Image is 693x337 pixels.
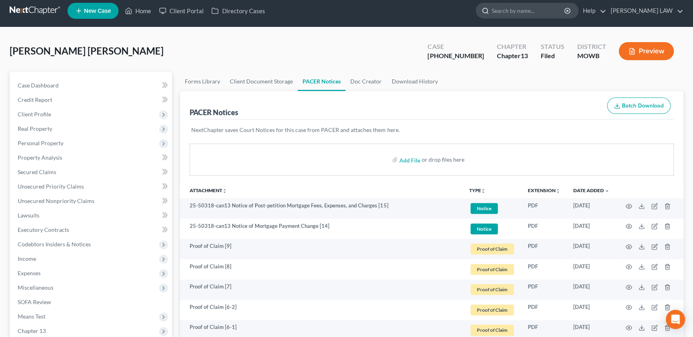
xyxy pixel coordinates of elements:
[11,194,172,208] a: Unsecured Nonpriority Claims
[180,300,463,320] td: Proof of Claim [6-2]
[492,3,565,18] input: Search by name...
[191,126,672,134] p: NextChapter saves Court Notices for this case from PACER and attaches them here.
[607,4,683,18] a: [PERSON_NAME] LAW
[521,280,567,300] td: PDF
[469,188,486,193] button: TYPEunfold_more
[18,82,59,89] span: Case Dashboard
[298,72,345,91] a: PACER Notices
[540,51,564,61] div: Filed
[622,102,664,109] span: Batch Download
[180,280,463,300] td: Proof of Claim [7]
[11,78,172,93] a: Case Dashboard
[18,140,63,146] span: Personal Property
[521,219,567,239] td: PDF
[11,295,172,309] a: SOFA Review
[470,244,514,254] span: Proof of Claim
[469,242,515,256] a: Proof of Claim
[607,97,671,114] button: Batch Download
[18,313,45,320] span: Means Test
[577,51,606,61] div: MOWB
[18,125,52,132] span: Real Property
[18,168,56,175] span: Secured Claims
[469,283,515,296] a: Proof of Claim
[10,45,164,57] span: [PERSON_NAME] [PERSON_NAME]
[469,263,515,276] a: Proof of Claim
[556,189,560,193] i: unfold_more
[577,42,606,51] div: District
[84,8,111,14] span: New Case
[180,72,225,91] a: Forms Library
[222,189,227,193] i: unfold_more
[11,179,172,194] a: Unsecured Priority Claims
[18,96,52,103] span: Credit Report
[18,197,94,204] span: Unsecured Nonpriority Claims
[470,203,498,214] span: Notice
[190,108,238,117] div: PACER Notices
[567,259,616,280] td: [DATE]
[11,150,172,165] a: Property Analysis
[567,198,616,219] td: [DATE]
[18,183,84,190] span: Unsecured Priority Claims
[470,284,514,295] span: Proof of Claim
[567,239,616,259] td: [DATE]
[18,111,51,118] span: Client Profile
[18,241,91,248] span: Codebtors Insiders & Notices
[470,223,498,234] span: Notice
[497,42,527,51] div: Chapter
[18,212,39,219] span: Lawsuits
[666,310,685,329] div: Open Intercom Messenger
[345,72,386,91] a: Doc Creator
[521,259,567,280] td: PDF
[573,187,609,193] a: Date Added expand_more
[11,93,172,107] a: Credit Report
[11,223,172,237] a: Executory Contracts
[121,4,155,18] a: Home
[469,202,515,215] a: Notice
[470,325,514,335] span: Proof of Claim
[567,300,616,320] td: [DATE]
[225,72,298,91] a: Client Document Storage
[180,219,463,239] td: 25-50318-can13 Notice of Mortgage Payment Change [14]
[469,222,515,235] a: Notice
[11,208,172,223] a: Lawsuits
[18,270,41,276] span: Expenses
[386,72,442,91] a: Download History
[469,303,515,317] a: Proof of Claim
[520,52,527,59] span: 13
[427,42,484,51] div: Case
[497,51,527,61] div: Chapter
[18,255,36,262] span: Income
[470,305,514,315] span: Proof of Claim
[155,4,207,18] a: Client Portal
[207,4,269,18] a: Directory Cases
[521,198,567,219] td: PDF
[579,4,606,18] a: Help
[605,189,609,193] i: expand_more
[567,280,616,300] td: [DATE]
[18,298,51,305] span: SOFA Review
[18,327,46,334] span: Chapter 13
[180,239,463,259] td: Proof of Claim [9]
[481,189,486,193] i: unfold_more
[422,156,464,164] div: or drop files here
[470,264,514,275] span: Proof of Claim
[521,239,567,259] td: PDF
[469,323,515,337] a: Proof of Claim
[567,219,616,239] td: [DATE]
[528,187,560,193] a: Extensionunfold_more
[521,300,567,320] td: PDF
[180,198,463,219] td: 25-50318-can13 Notice of Post-petition Mortgage Fees, Expenses, and Charges [15]
[427,51,484,61] div: [PHONE_NUMBER]
[190,187,227,193] a: Attachmentunfold_more
[619,42,674,60] button: Preview
[18,226,69,233] span: Executory Contracts
[540,42,564,51] div: Status
[11,165,172,179] a: Secured Claims
[180,259,463,280] td: Proof of Claim [8]
[18,284,53,291] span: Miscellaneous
[18,154,62,161] span: Property Analysis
